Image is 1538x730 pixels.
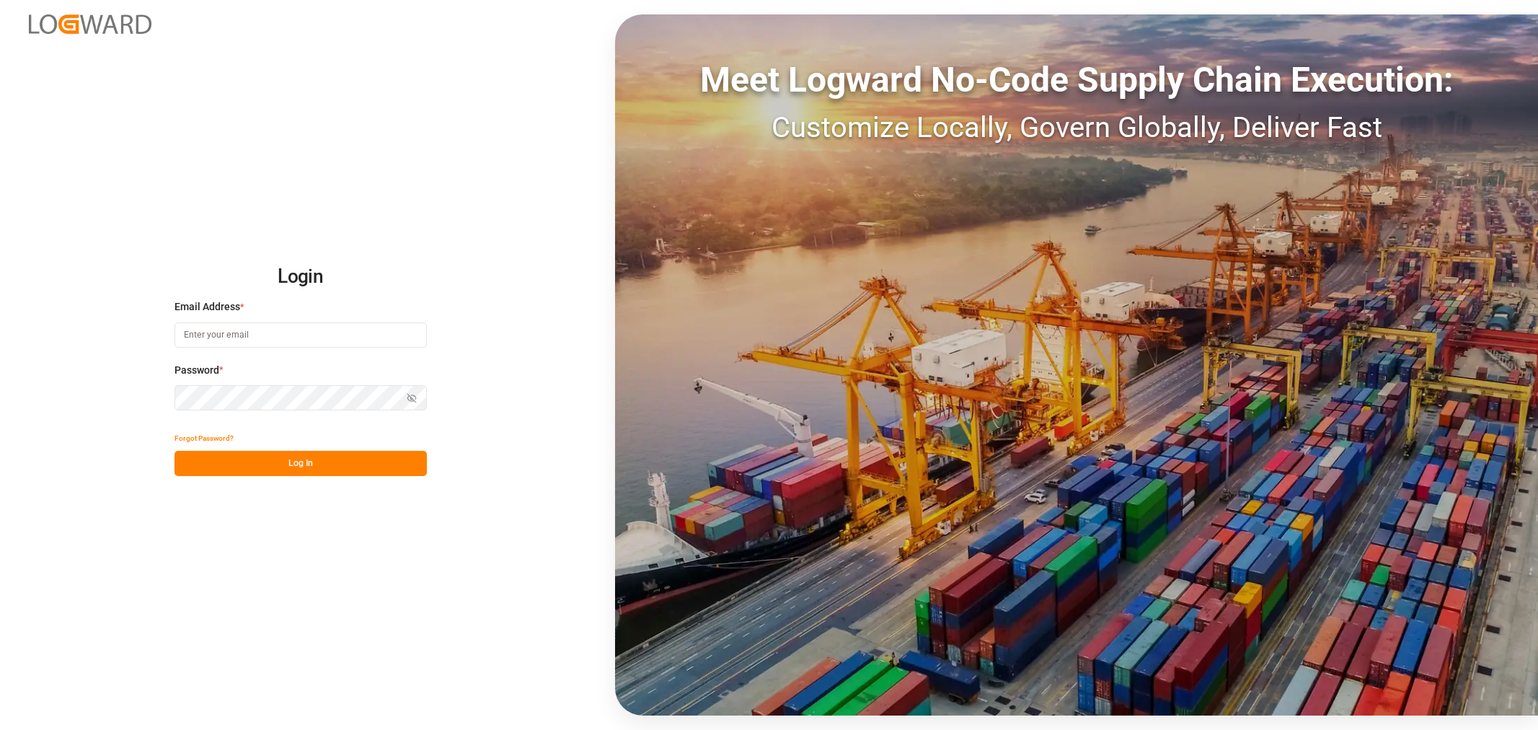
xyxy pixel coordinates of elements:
[174,299,240,315] span: Email Address
[29,14,151,34] img: Logward_new_orange.png
[174,322,427,348] input: Enter your email
[174,426,234,451] button: Forgot Password?
[615,106,1538,149] div: Customize Locally, Govern Globally, Deliver Fast
[174,363,219,378] span: Password
[174,451,427,476] button: Log In
[174,254,427,300] h2: Login
[615,54,1538,106] div: Meet Logward No-Code Supply Chain Execution:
